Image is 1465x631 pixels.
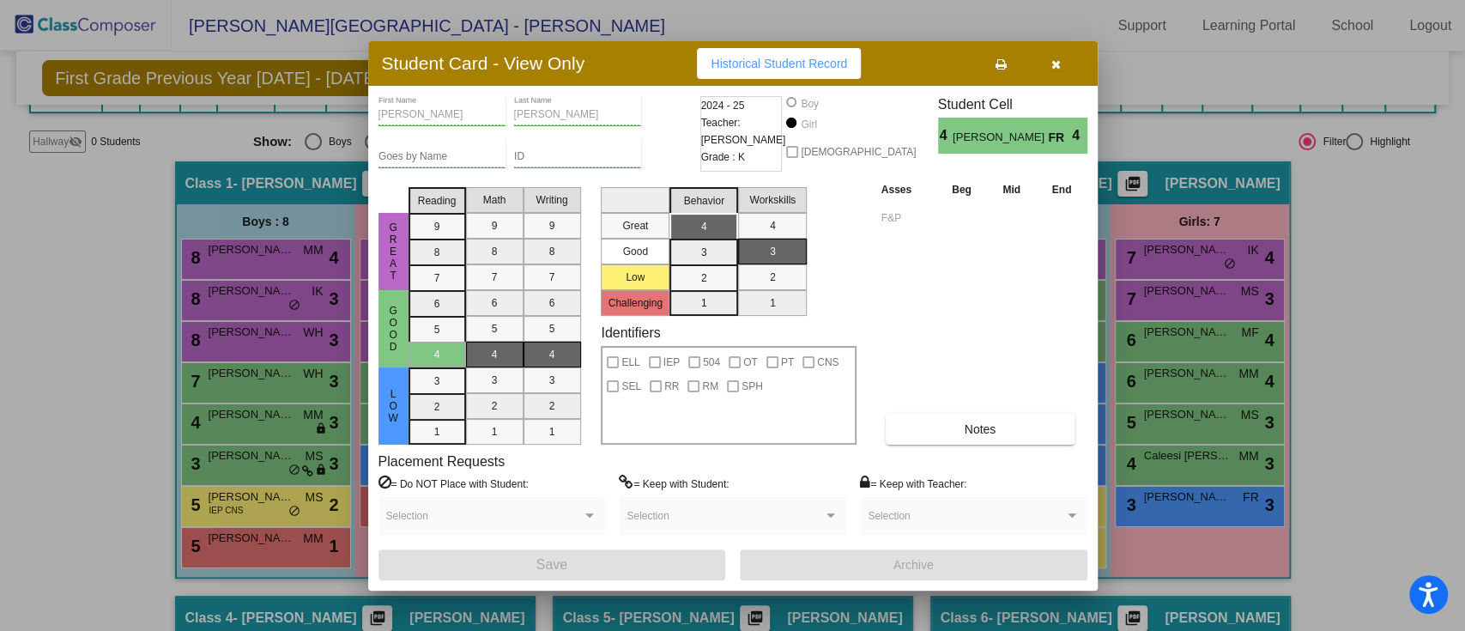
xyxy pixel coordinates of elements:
span: 4 [938,125,953,146]
label: Identifiers [601,325,660,341]
span: 504 [703,352,720,373]
span: Historical Student Record [711,57,847,70]
span: 2024 - 25 [701,97,745,114]
button: Historical Student Record [697,48,861,79]
span: PT [781,352,794,373]
span: OT [743,352,758,373]
span: Archive [893,558,934,572]
span: Low [385,388,401,424]
label: = Do NOT Place with Student: [378,475,529,492]
span: FR [1048,129,1072,147]
h3: Student Cell [938,96,1087,112]
th: End [1036,180,1087,199]
span: IEP [663,352,680,373]
button: Archive [740,549,1087,580]
h3: Student Card - View Only [382,52,585,74]
span: RM [702,376,718,397]
span: Great [385,221,401,282]
div: Girl [800,117,817,132]
span: Grade : K [701,149,745,166]
th: Beg [936,180,987,199]
label: = Keep with Student: [619,475,729,492]
label: Placement Requests [378,453,505,470]
span: Notes [965,422,996,436]
span: SPH [742,376,763,397]
span: 4 [1072,125,1087,146]
button: Save [378,549,726,580]
span: CNS [817,352,838,373]
span: Teacher: [PERSON_NAME] [701,114,786,149]
label: = Keep with Teacher: [860,475,966,492]
span: [PERSON_NAME] [953,129,1048,147]
th: Mid [987,180,1037,199]
button: Notes [886,414,1075,445]
th: Asses [877,180,936,199]
span: ELL [621,352,639,373]
input: goes by name [378,151,505,163]
span: RR [664,376,679,397]
input: assessment [881,205,932,231]
span: Good [385,305,401,353]
span: Save [536,557,567,572]
span: SEL [621,376,641,397]
div: Boy [800,96,819,112]
span: [DEMOGRAPHIC_DATA] [801,142,916,162]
